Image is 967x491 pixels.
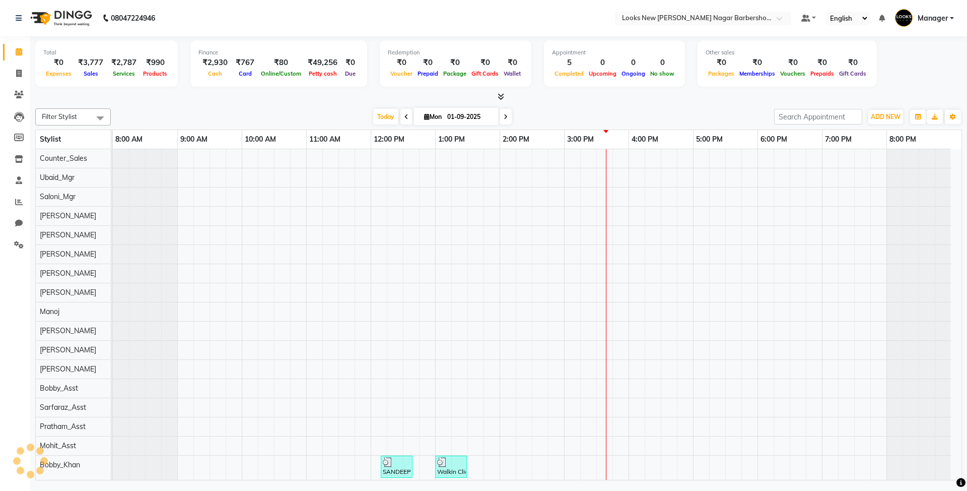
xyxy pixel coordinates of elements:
[822,132,854,147] a: 7:00 PM
[373,109,398,125] span: Today
[388,48,523,57] div: Redemption
[26,4,95,32] img: logo
[107,57,141,69] div: ₹2,787
[40,345,96,354] span: [PERSON_NAME]
[43,48,170,57] div: Total
[205,70,225,77] span: Cash
[141,57,170,69] div: ₹990
[40,269,96,278] span: [PERSON_NAME]
[42,112,77,120] span: Filter Stylist
[40,441,76,450] span: Mohit_Asst
[441,57,469,69] div: ₹0
[758,132,790,147] a: 6:00 PM
[40,211,96,220] span: [PERSON_NAME]
[342,70,358,77] span: Due
[40,230,96,239] span: [PERSON_NAME]
[40,250,96,259] span: [PERSON_NAME]
[40,326,96,335] span: [PERSON_NAME]
[808,57,837,69] div: ₹0
[837,57,869,69] div: ₹0
[441,70,469,77] span: Package
[868,110,903,124] button: ADD NEW
[706,48,869,57] div: Other sales
[586,57,619,69] div: 0
[619,70,648,77] span: Ongoing
[565,132,596,147] a: 3:00 PM
[81,70,101,77] span: Sales
[552,70,586,77] span: Completed
[500,132,532,147] a: 2:00 PM
[778,70,808,77] span: Vouchers
[178,132,210,147] a: 9:00 AM
[111,4,155,32] b: 08047224946
[436,457,466,476] div: Walkin Client [PERSON_NAME] Nagar Barbershop, TK03, 01:00 PM-01:30 PM, Stylist Cut(M) (₹500)
[113,132,145,147] a: 8:00 AM
[388,57,415,69] div: ₹0
[43,70,74,77] span: Expenses
[415,57,441,69] div: ₹0
[236,70,254,77] span: Card
[737,57,778,69] div: ₹0
[40,422,86,431] span: Pratham_Asst
[415,70,441,77] span: Prepaid
[382,457,411,476] div: SANDEEP ..., TK01, 12:10 PM-12:40 PM, Stylist Cut(M) (₹500)
[388,70,415,77] span: Voucher
[40,135,61,144] span: Stylist
[918,13,948,24] span: Manager
[40,288,96,297] span: [PERSON_NAME]
[586,70,619,77] span: Upcoming
[307,132,343,147] a: 11:00 AM
[304,57,341,69] div: ₹49,256
[501,57,523,69] div: ₹0
[648,57,677,69] div: 0
[40,384,78,393] span: Bobby_Asst
[40,192,76,201] span: Saloni_Mgr
[737,70,778,77] span: Memberships
[871,113,901,120] span: ADD NEW
[40,154,87,163] span: Counter_Sales
[40,173,75,182] span: Ubaid_Mgr
[198,57,232,69] div: ₹2,930
[706,57,737,69] div: ₹0
[341,57,359,69] div: ₹0
[469,57,501,69] div: ₹0
[198,48,359,57] div: Finance
[706,70,737,77] span: Packages
[40,403,86,412] span: Sarfaraz_Asst
[444,109,495,125] input: 2025-09-01
[242,132,279,147] a: 10:00 AM
[40,460,80,469] span: Bobby_Khan
[552,57,586,69] div: 5
[837,70,869,77] span: Gift Cards
[306,70,339,77] span: Petty cash
[469,70,501,77] span: Gift Cards
[371,132,407,147] a: 12:00 PM
[501,70,523,77] span: Wallet
[808,70,837,77] span: Prepaids
[648,70,677,77] span: No show
[422,113,444,120] span: Mon
[141,70,170,77] span: Products
[436,132,467,147] a: 1:00 PM
[887,132,919,147] a: 8:00 PM
[40,307,59,316] span: Manoj
[258,57,304,69] div: ₹80
[258,70,304,77] span: Online/Custom
[552,48,677,57] div: Appointment
[694,132,725,147] a: 5:00 PM
[43,57,74,69] div: ₹0
[629,132,661,147] a: 4:00 PM
[778,57,808,69] div: ₹0
[774,109,862,125] input: Search Appointment
[619,57,648,69] div: 0
[895,9,913,27] img: Manager
[40,364,96,374] span: [PERSON_NAME]
[110,70,137,77] span: Services
[232,57,258,69] div: ₹767
[74,57,107,69] div: ₹3,777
